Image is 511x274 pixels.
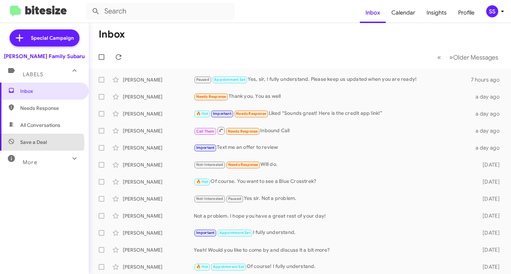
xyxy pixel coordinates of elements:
[194,246,474,253] div: Yeah! Would you like to come by and discuss it a bit more?
[360,2,386,23] a: Inbox
[31,34,74,41] span: Special Campaign
[123,246,194,253] div: [PERSON_NAME]
[194,178,474,186] div: Of course. You want to see a Blue Crosstrek?
[86,3,235,20] input: Search
[474,127,505,134] div: a day ago
[386,2,421,23] a: Calendar
[194,263,474,271] div: Of course! I fully understand.
[213,111,231,116] span: Important
[196,94,226,99] span: Needs Response
[194,76,471,84] div: Yes, sir, I fully understand. Please keep us updated when you are ready!
[453,54,498,61] span: Older Messages
[474,246,505,253] div: [DATE]
[474,229,505,236] div: [DATE]
[437,53,441,62] span: «
[23,159,37,166] span: More
[213,264,244,269] span: Appointment Set
[194,229,474,237] div: I fully understand.
[99,29,125,40] h1: Inbox
[123,76,194,83] div: [PERSON_NAME]
[194,93,474,101] div: Thank you. You as well
[445,50,502,65] button: Next
[123,263,194,270] div: [PERSON_NAME]
[194,212,474,219] div: Not a problem. I hope you have a great rest of your day!
[123,144,194,151] div: [PERSON_NAME]
[449,53,453,62] span: »
[123,93,194,100] div: [PERSON_NAME]
[474,161,505,168] div: [DATE]
[123,212,194,219] div: [PERSON_NAME]
[123,229,194,236] div: [PERSON_NAME]
[194,110,474,118] div: Liked “Sounds great! Here is the credit app link!”
[10,29,79,46] a: Special Campaign
[421,2,452,23] a: Insights
[228,196,241,201] span: Paused
[196,77,209,82] span: Paused
[123,110,194,117] div: [PERSON_NAME]
[194,195,474,203] div: Yes sir. Not a problem.
[474,110,505,117] div: a day ago
[452,2,480,23] a: Profile
[474,212,505,219] div: [DATE]
[196,196,224,201] span: Not-Interested
[214,77,245,82] span: Appointment Set
[474,178,505,185] div: [DATE]
[474,144,505,151] div: a day ago
[486,5,498,17] div: SS
[474,263,505,270] div: [DATE]
[194,144,474,152] div: Text me an offer to review
[228,162,258,167] span: Needs Response
[433,50,502,65] nav: Page navigation example
[23,71,43,78] span: Labels
[123,195,194,202] div: [PERSON_NAME]
[196,145,215,150] span: Important
[194,126,474,135] div: Inbound Call
[196,162,224,167] span: Not-Interested
[471,76,505,83] div: 7 hours ago
[480,5,503,17] button: SS
[194,161,474,169] div: Will do.
[123,161,194,168] div: [PERSON_NAME]
[433,50,445,65] button: Previous
[20,139,47,146] span: Save a Deal
[123,178,194,185] div: [PERSON_NAME]
[228,129,258,134] span: Needs Response
[4,53,85,60] div: [PERSON_NAME] Family Subaru
[219,230,251,235] span: Appointment Set
[20,105,81,112] span: Needs Response
[123,127,194,134] div: [PERSON_NAME]
[196,111,208,116] span: 🔥 Hot
[474,93,505,100] div: a day ago
[236,111,266,116] span: Needs Response
[196,179,208,184] span: 🔥 Hot
[196,230,215,235] span: Important
[196,129,215,134] span: Call Them
[196,264,208,269] span: 🔥 Hot
[474,195,505,202] div: [DATE]
[20,122,60,129] span: All Conversations
[20,88,81,95] span: Inbox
